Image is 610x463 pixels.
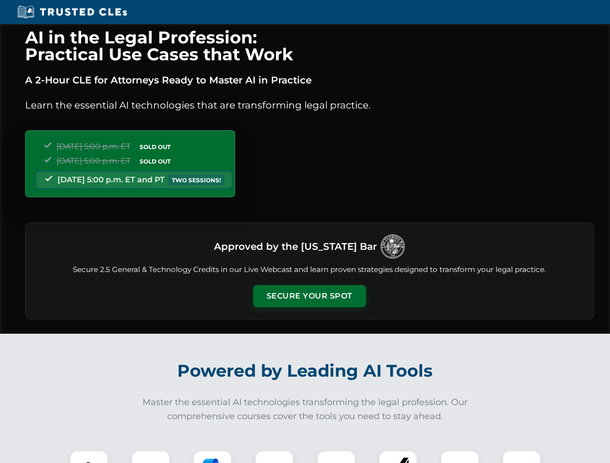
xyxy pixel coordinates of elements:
p: Master the essential AI technologies transforming the legal profession. Our comprehensive courses... [136,395,474,423]
img: Logo [381,234,405,259]
span: SOLD OUT [136,142,174,152]
button: Secure Your Spot [253,285,366,307]
span: [DATE] 5:00 p.m. ET [57,156,130,165]
p: A 2-Hour CLE for Attorneys Ready to Master AI in Practice [25,72,594,88]
h1: AI in the Legal Profession: Practical Use Cases that Work [25,29,594,63]
h3: Approved by the [US_STATE] Bar [214,238,377,255]
span: SOLD OUT [136,156,174,166]
h2: Powered by Leading AI Tools [38,354,573,388]
span: [DATE] 5:00 p.m. ET [57,142,130,151]
p: Learn the essential AI technologies that are transforming legal practice. [25,97,594,113]
img: Trusted CLEs [14,5,130,19]
p: Secure 2.5 General & Technology Credits in our Live Webcast and learn proven strategies designed ... [37,264,582,275]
